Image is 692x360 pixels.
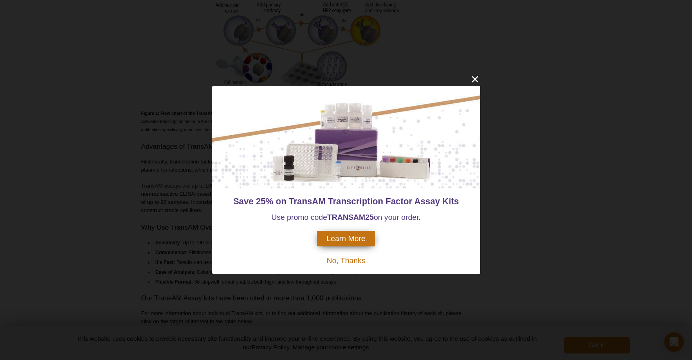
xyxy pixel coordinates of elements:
[233,197,459,206] span: Save 25% on TransAM Transcription Factor Assay Kits
[271,213,421,221] span: Use promo code on your order.
[327,256,365,265] span: No, Thanks
[470,74,480,84] button: close
[365,213,374,221] strong: 25
[327,234,365,243] span: Learn More
[327,213,365,221] strong: TRANSAM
